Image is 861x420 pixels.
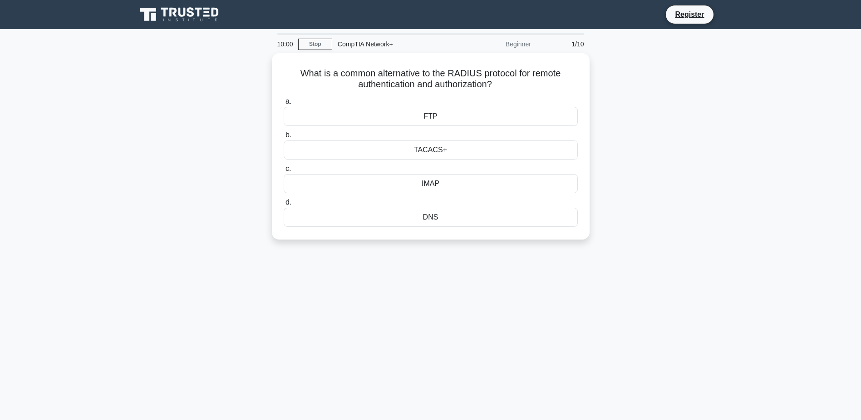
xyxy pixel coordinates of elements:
[284,140,578,160] div: TACACS+
[285,165,291,172] span: c.
[272,35,298,53] div: 10:00
[298,39,332,50] a: Stop
[285,97,291,105] span: a.
[284,174,578,193] div: IMAP
[285,131,291,139] span: b.
[332,35,457,53] div: CompTIA Network+
[669,9,709,20] a: Register
[284,107,578,126] div: FTP
[457,35,536,53] div: Beginner
[283,68,579,90] h5: What is a common alternative to the RADIUS protocol for remote authentication and authorization?
[285,198,291,206] span: d.
[284,208,578,227] div: DNS
[536,35,590,53] div: 1/10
